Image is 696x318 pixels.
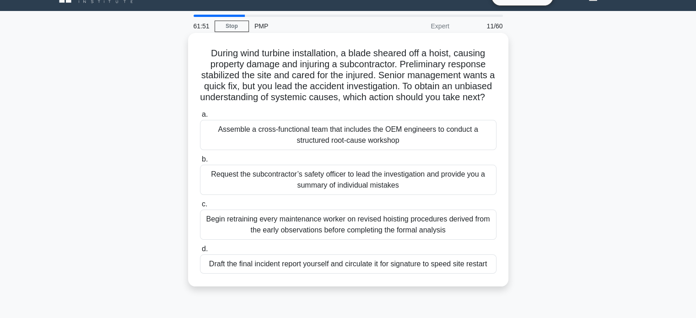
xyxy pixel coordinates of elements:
[202,155,208,163] span: b.
[202,245,208,253] span: d.
[199,48,497,103] h5: During wind turbine installation, a blade sheared off a hoist, causing property damage and injuri...
[249,17,375,35] div: PMP
[200,210,496,240] div: Begin retraining every maintenance worker on revised hoisting procedures derived from the early o...
[202,110,208,118] span: a.
[200,254,496,274] div: Draft the final incident report yourself and circulate it for signature to speed site restart
[200,120,496,150] div: Assemble a cross-functional team that includes the OEM engineers to conduct a structured root-cau...
[215,21,249,32] a: Stop
[375,17,455,35] div: Expert
[455,17,508,35] div: 11/60
[200,165,496,195] div: Request the subcontractor’s safety officer to lead the investigation and provide you a summary of...
[188,17,215,35] div: 61:51
[202,200,207,208] span: c.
